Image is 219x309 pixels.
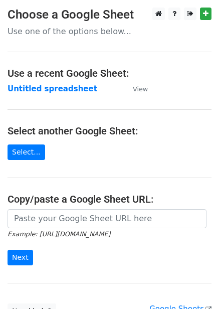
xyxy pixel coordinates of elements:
iframe: Chat Widget [169,261,219,309]
h4: Copy/paste a Google Sheet URL: [8,193,211,205]
h4: Use a recent Google Sheet: [8,67,211,79]
small: Example: [URL][DOMAIN_NAME] [8,230,110,238]
h4: Select another Google Sheet: [8,125,211,137]
a: View [123,84,148,93]
small: View [133,85,148,93]
p: Use one of the options below... [8,26,211,37]
input: Next [8,250,33,265]
h3: Choose a Google Sheet [8,8,211,22]
a: Select... [8,144,45,160]
a: Untitled spreadsheet [8,84,97,93]
input: Paste your Google Sheet URL here [8,209,206,228]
